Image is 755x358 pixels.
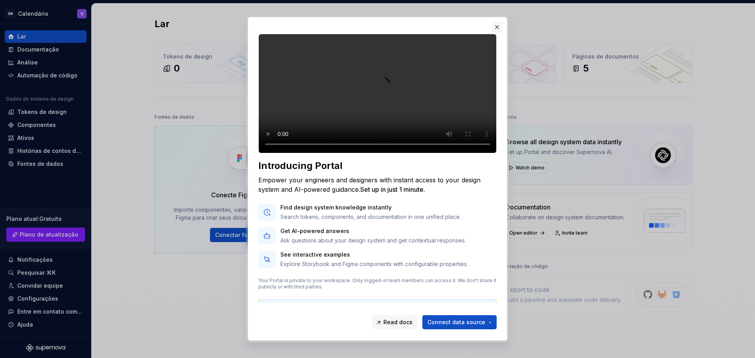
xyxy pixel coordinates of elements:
[383,319,412,327] span: Read docs
[258,277,497,290] p: Your Portal is private to your workspace. Only logged-in team members can access it. We don't sha...
[427,319,485,327] span: Connect data source
[372,316,418,330] a: Read docs
[280,204,461,211] p: Find design system knowledge instantly
[360,185,425,193] span: Set up in just 1 minute.
[280,251,468,259] p: See interactive examples
[280,227,466,235] p: Get AI-powered answers
[258,160,497,172] div: Introducing Portal
[258,175,497,194] div: Empower your engineers and designers with instant access to your design system and AI-powered gui...
[422,316,497,330] button: Connect data source
[280,237,466,244] p: Ask questions about your design system and get contextual responses.
[280,213,461,221] p: Search tokens, components, and documentation in one unified place.
[280,260,468,268] p: Explore Storybook and Figma components with configurable properties.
